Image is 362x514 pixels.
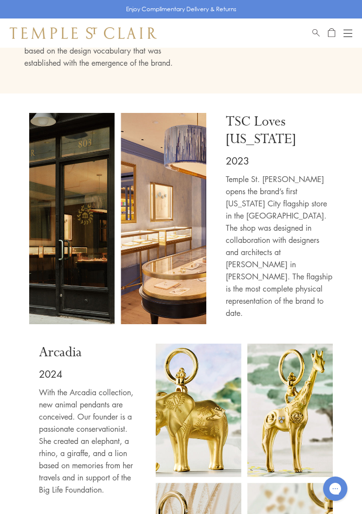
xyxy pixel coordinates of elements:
[226,173,333,319] p: Temple St. [PERSON_NAME] opens the brand’s first [US_STATE] City flagship store in the [GEOGRAPHI...
[10,27,157,39] img: Temple St. Clair
[226,113,333,148] p: TSC Loves [US_STATE]
[312,27,320,39] a: Search
[226,153,333,168] p: 2023
[39,344,136,361] p: Arcadia
[126,4,236,14] p: Enjoy Complimentary Delivery & Returns
[328,27,335,39] a: Open Shopping Bag
[344,27,352,39] button: Open navigation
[39,366,136,382] p: 2024
[39,386,136,496] p: With the Arcadia collection, new animal pendants are conceived. Our founder is a passionate conse...
[318,473,352,504] iframe: Gorgias live chat messenger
